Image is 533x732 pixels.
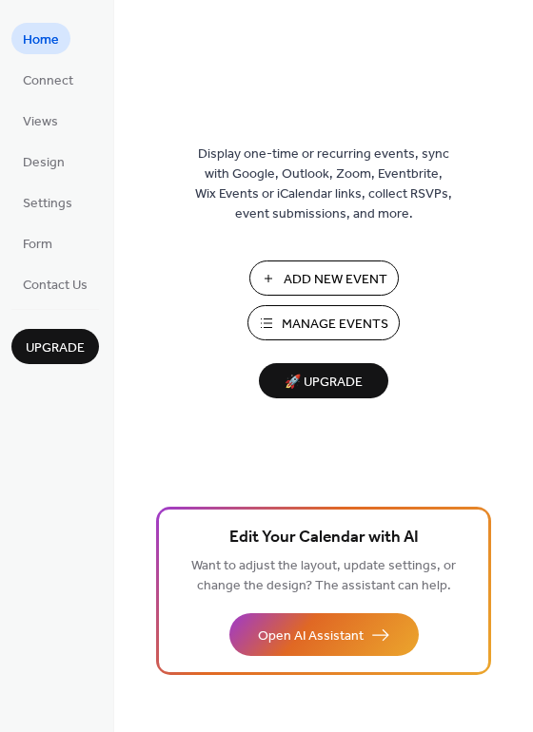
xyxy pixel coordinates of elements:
[191,553,456,599] span: Want to adjust the layout, update settings, or change the design? The assistant can help.
[11,105,69,136] a: Views
[11,268,99,299] a: Contact Us
[249,260,399,296] button: Add New Event
[23,194,72,214] span: Settings
[229,525,419,551] span: Edit Your Calendar with AI
[11,23,70,54] a: Home
[284,270,387,290] span: Add New Event
[258,626,364,646] span: Open AI Assistant
[229,613,419,656] button: Open AI Assistant
[195,144,452,224] span: Display one-time or recurring events, sync with Google, Outlook, Zoom, Eventbrite, Wix Events or ...
[23,153,65,173] span: Design
[270,370,377,395] span: 🚀 Upgrade
[259,363,388,398] button: 🚀 Upgrade
[26,338,85,358] span: Upgrade
[11,145,76,177] a: Design
[11,227,64,259] a: Form
[23,30,59,50] span: Home
[23,71,73,91] span: Connect
[23,112,58,132] span: Views
[23,276,88,296] span: Contact Us
[23,235,52,255] span: Form
[247,305,400,340] button: Manage Events
[282,315,388,335] span: Manage Events
[11,64,85,95] a: Connect
[11,186,84,218] a: Settings
[11,329,99,364] button: Upgrade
